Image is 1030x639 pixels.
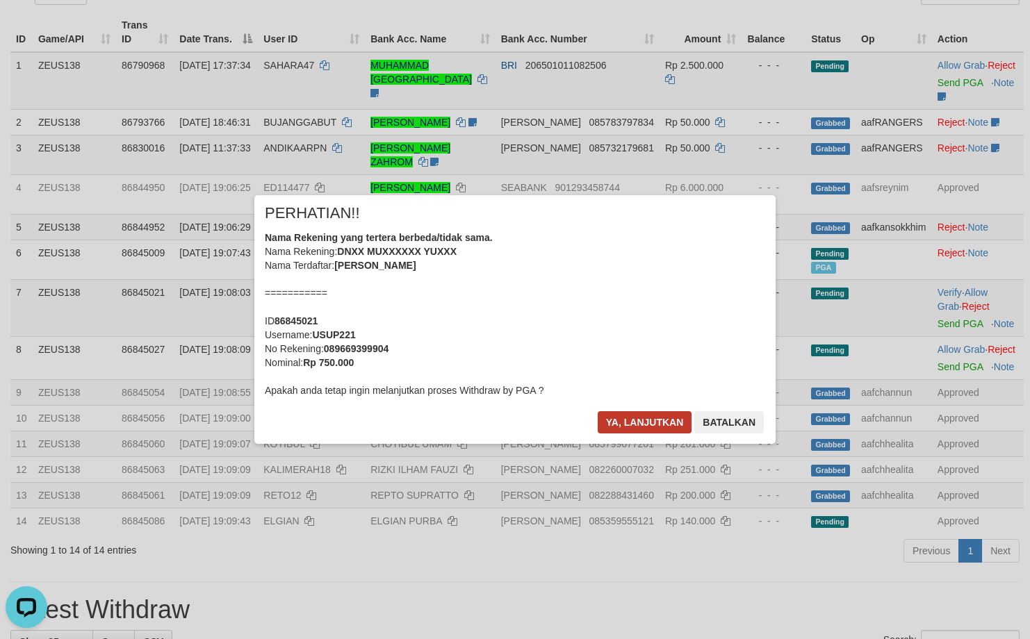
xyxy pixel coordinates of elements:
[303,357,354,368] b: Rp 750.000
[265,206,360,220] span: PERHATIAN!!
[337,246,457,257] b: DNXX MUXXXXXX YUXXX
[334,260,416,271] b: [PERSON_NAME]
[265,231,765,397] div: Nama Rekening: Nama Terdaftar: =========== ID Username: No Rekening: Nominal: Apakah anda tetap i...
[598,411,692,433] button: Ya, lanjutkan
[265,232,493,243] b: Nama Rekening yang tertera berbeda/tidak sama.
[694,411,764,433] button: Batalkan
[312,329,355,340] b: USUP221
[275,315,318,326] b: 86845021
[6,6,47,47] button: Open LiveChat chat widget
[324,343,389,354] b: 089669399904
